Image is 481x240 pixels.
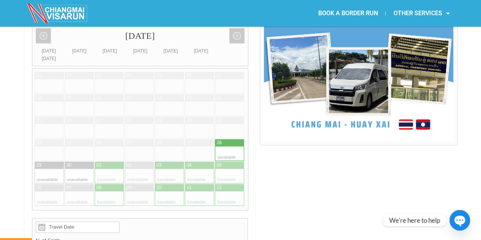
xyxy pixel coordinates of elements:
[67,140,71,146] div: 23
[157,72,162,79] div: 05
[67,162,71,168] div: 30
[386,5,457,22] a: OTHER SERVICES
[67,95,71,101] div: 09
[156,47,186,55] div: [DATE]
[97,72,102,79] div: 03
[67,184,71,191] div: 07
[37,117,41,124] div: 15
[97,140,102,146] div: 24
[157,95,162,101] div: 12
[127,72,132,79] div: 04
[37,72,41,79] div: 01
[37,140,41,146] div: 22
[95,47,125,55] div: [DATE]
[125,47,156,55] div: [DATE]
[127,162,132,168] div: 02
[67,72,71,79] div: 02
[217,95,222,101] div: 14
[186,47,216,55] div: [DATE]
[127,140,132,146] div: 25
[37,95,41,101] div: 08
[157,140,162,146] div: 26
[187,140,192,146] div: 27
[97,162,102,168] div: 01
[157,117,162,124] div: 19
[187,95,192,101] div: 13
[310,5,385,22] a: BOOK A BORDER RUN
[64,47,95,55] div: [DATE]
[32,25,248,47] div: [DATE]
[157,162,162,168] div: 03
[217,72,222,79] div: 07
[97,95,102,101] div: 10
[187,72,192,79] div: 06
[187,162,192,168] div: 04
[37,184,41,191] div: 06
[217,184,222,191] div: 12
[127,95,132,101] div: 11
[187,184,192,191] div: 11
[34,55,64,62] div: [DATE]
[127,184,132,191] div: 09
[37,162,41,168] div: 29
[97,117,102,124] div: 17
[157,184,162,191] div: 10
[67,117,71,124] div: 16
[97,184,102,191] div: 08
[187,117,192,124] div: 20
[217,117,222,124] div: 21
[34,47,64,55] div: [DATE]
[127,117,132,124] div: 18
[217,140,222,146] div: 28
[217,162,222,168] div: 05
[240,5,457,22] nav: Menu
